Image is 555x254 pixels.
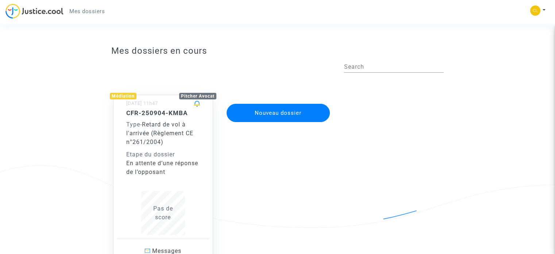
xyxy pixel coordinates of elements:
span: Mes dossiers [69,8,105,15]
img: jc-logo.svg [5,4,63,19]
div: Etape du dossier [126,150,200,159]
span: - [126,121,142,128]
span: Pas de score [153,205,173,221]
span: Retard de vol à l'arrivée (Règlement CE n°261/2004) [126,121,193,145]
span: Type [126,121,140,128]
a: Mes dossiers [63,6,111,17]
div: Pitcher Avocat [179,93,216,99]
img: 90cc0293ee345e8b5c2c2cf7a70d2bb7 [530,5,540,16]
h3: Mes dossiers en cours [111,46,444,56]
small: [DATE] 11h47 [126,101,158,106]
div: En attente d’une réponse de l’opposant [126,159,200,177]
button: Nouveau dossier [227,104,330,122]
a: Nouveau dossier [226,99,331,106]
h5: CFR-250904-KMBA [126,109,200,117]
div: Médiation [110,93,136,99]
